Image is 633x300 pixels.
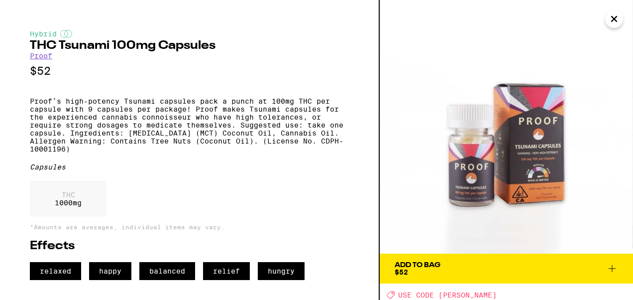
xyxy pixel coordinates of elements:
a: Proof [30,52,52,60]
div: Capsules [30,163,349,171]
div: Hybrid [30,30,349,38]
span: balanced [139,262,195,280]
div: 1000 mg [30,181,106,217]
p: Proof’s high-potency Tsunami capsules pack a punch at 100mg THC per capsule with 9 capsules per p... [30,97,349,153]
h2: THC Tsunami 100mg Capsules [30,40,349,52]
p: $52 [30,65,349,77]
h2: Effects [30,240,349,252]
span: USE CODE [PERSON_NAME] [398,291,497,299]
p: *Amounts are averages, individual items may vary. [30,224,349,230]
button: Close [605,10,623,28]
span: hungry [258,262,305,280]
button: Add To Bag$52 [380,254,633,284]
div: Add To Bag [395,262,440,269]
span: $52 [395,268,408,276]
span: relaxed [30,262,81,280]
p: THC [55,191,82,199]
img: hybridColor.svg [60,30,72,38]
span: Hi. Need any help? [6,7,72,15]
span: happy [89,262,131,280]
span: relief [203,262,250,280]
